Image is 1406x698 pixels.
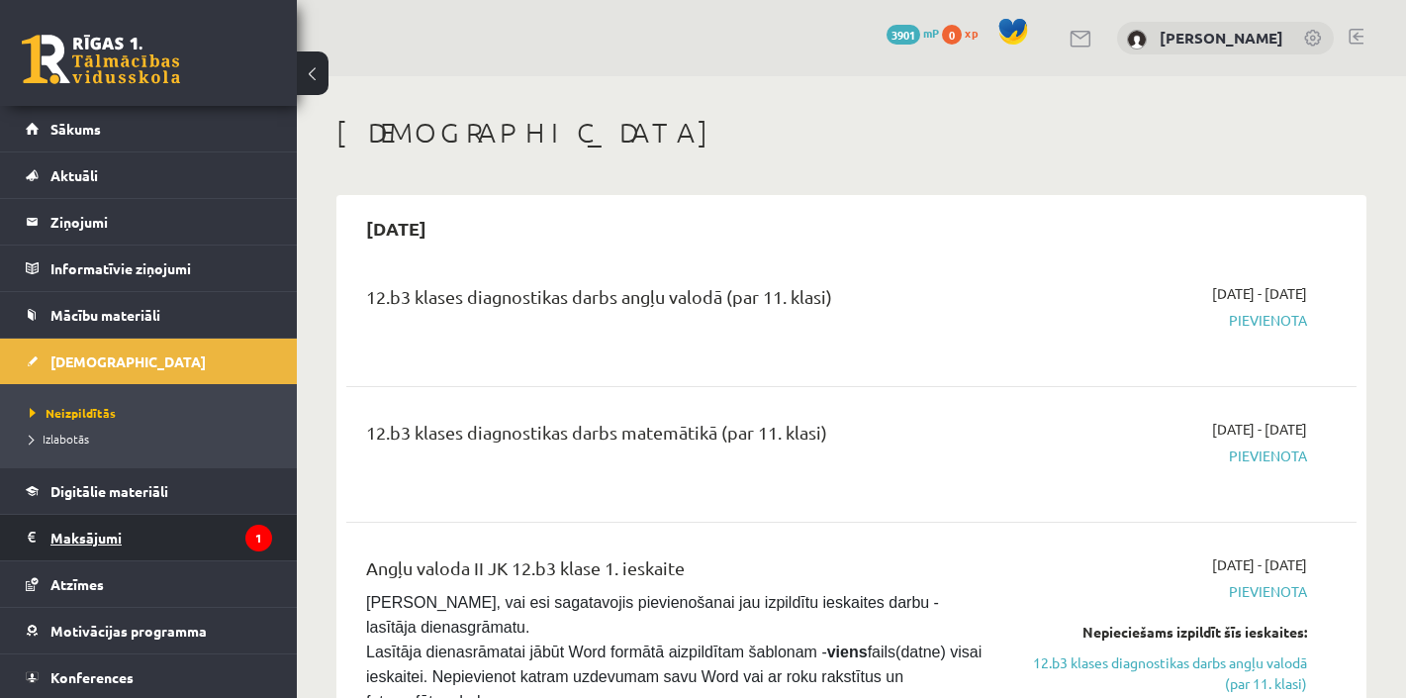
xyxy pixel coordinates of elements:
[1013,622,1307,643] div: Nepieciešams izpildīt šīs ieskaites:
[26,199,272,245] a: Ziņojumi
[366,283,984,320] div: 12.b3 klases diagnostikas darbs angļu valodā (par 11. klasi)
[1212,419,1307,440] span: [DATE] - [DATE]
[1212,283,1307,304] span: [DATE] - [DATE]
[26,561,272,607] a: Atzīmes
[50,515,272,560] legend: Maksājumi
[1013,581,1307,602] span: Pievienota
[1127,30,1147,50] img: Artis Sūniņš
[26,608,272,653] a: Motivācijas programma
[50,575,104,593] span: Atzīmes
[26,515,272,560] a: Maksājumi1
[30,430,277,448] a: Izlabotās
[245,525,272,551] i: 1
[923,25,939,41] span: mP
[942,25,987,41] a: 0 xp
[50,622,207,640] span: Motivācijas programma
[50,166,98,184] span: Aktuāli
[22,35,180,84] a: Rīgas 1. Tālmācības vidusskola
[887,25,939,41] a: 3901 mP
[50,306,160,324] span: Mācību materiāli
[1160,28,1283,48] a: [PERSON_NAME]
[1013,446,1307,466] span: Pievienota
[965,25,978,41] span: xp
[1013,652,1307,694] a: 12.b3 klases diagnostikas darbs angļu valodā (par 11. klasi)
[30,404,277,422] a: Neizpildītās
[942,25,962,45] span: 0
[1212,554,1307,575] span: [DATE] - [DATE]
[1013,310,1307,331] span: Pievienota
[26,246,272,291] a: Informatīvie ziņojumi
[366,419,984,455] div: 12.b3 klases diagnostikas darbs matemātikā (par 11. klasi)
[50,668,134,686] span: Konferences
[26,339,272,384] a: [DEMOGRAPHIC_DATA]
[30,431,89,447] span: Izlabotās
[50,199,272,245] legend: Ziņojumi
[26,468,272,514] a: Digitālie materiāli
[50,482,168,500] span: Digitālie materiāli
[30,405,116,421] span: Neizpildītās
[50,246,272,291] legend: Informatīvie ziņojumi
[346,205,446,251] h2: [DATE]
[887,25,920,45] span: 3901
[827,644,868,660] strong: viens
[366,554,984,591] div: Angļu valoda II JK 12.b3 klase 1. ieskaite
[50,120,101,138] span: Sākums
[336,116,1366,150] h1: [DEMOGRAPHIC_DATA]
[50,352,206,370] span: [DEMOGRAPHIC_DATA]
[26,106,272,151] a: Sākums
[26,292,272,338] a: Mācību materiāli
[26,152,272,198] a: Aktuāli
